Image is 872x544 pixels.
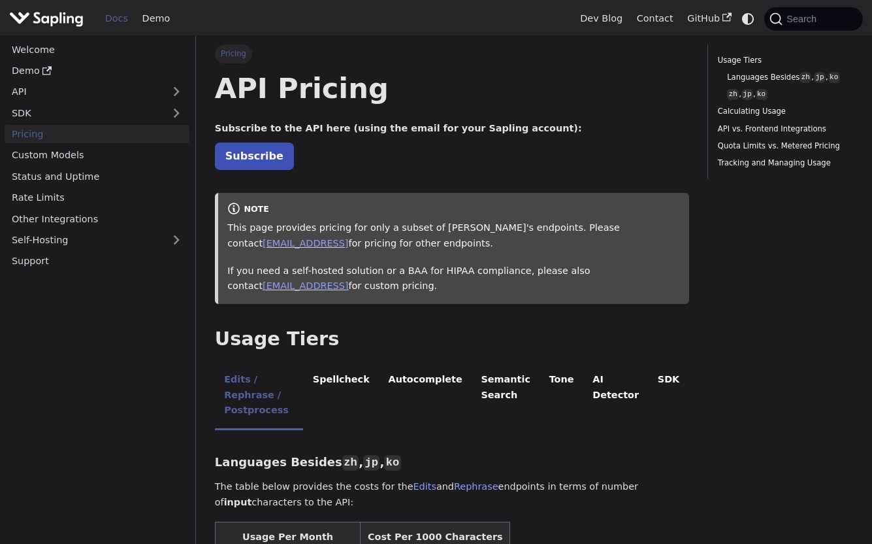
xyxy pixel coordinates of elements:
a: Languages Besideszh,jp,ko [727,71,844,84]
p: This page provides pricing for only a subset of [PERSON_NAME]'s endpoints. Please contact for pri... [227,220,679,252]
code: ko [384,455,400,471]
a: Dev Blog [573,8,629,29]
li: Autocomplete [379,363,472,430]
code: jp [814,72,826,83]
li: Spellcheck [303,363,379,430]
span: Pricing [215,44,252,63]
li: AI Detector [583,363,649,430]
a: Contact [630,8,681,29]
code: zh [727,89,739,100]
a: Rate Limits [5,188,189,207]
a: Custom Models [5,146,189,165]
a: Support [5,252,189,271]
h3: Languages Besides , , [215,455,689,470]
a: SDK [5,103,163,122]
a: Tracking and Managing Usage [718,157,848,169]
a: Other Integrations [5,209,189,228]
a: Pricing [5,125,189,144]
img: Sapling.ai [9,9,84,28]
span: Search [783,14,824,24]
button: Expand sidebar category 'API' [163,82,189,101]
strong: Subscribe to the API here (using the email for your Sapling account): [215,123,582,133]
nav: Breadcrumbs [215,44,689,63]
li: Semantic Search [472,363,540,430]
button: Switch between dark and light mode (currently system mode) [739,9,758,28]
a: Docs [98,8,135,29]
a: GitHub [680,8,738,29]
a: Rephrase [454,481,498,492]
a: [EMAIL_ADDRESS] [263,238,348,248]
a: Calculating Usage [718,105,848,118]
li: Tone [540,363,583,430]
a: Self-Hosting [5,231,189,250]
a: Status and Uptime [5,167,189,186]
button: Search (Command+K) [764,7,862,31]
li: Edits / Rephrase / Postprocess [215,363,304,430]
code: zh [342,455,359,471]
a: [EMAIL_ADDRESS] [263,280,348,291]
a: Quota Limits vs. Metered Pricing [718,140,848,152]
a: Usage Tiers [718,54,848,67]
a: Demo [135,8,177,29]
a: Subscribe [215,143,294,169]
h2: Usage Tiers [215,328,689,351]
a: Sapling.aiSapling.ai [9,9,88,28]
li: SDK [648,363,688,430]
p: The table below provides the costs for the and endpoints in terms of number of characters to the ... [215,479,689,511]
code: zh [799,72,811,83]
a: Welcome [5,40,189,59]
code: ko [828,72,840,83]
code: ko [756,89,767,100]
a: zh,jp,ko [727,88,844,101]
a: API [5,82,163,101]
a: Edits [413,481,436,492]
a: Demo [5,61,189,80]
strong: input [224,497,252,507]
button: Expand sidebar category 'SDK' [163,103,189,122]
div: note [227,202,679,218]
a: API vs. Frontend Integrations [718,123,848,135]
code: jp [741,89,753,100]
h1: API Pricing [215,71,689,106]
p: If you need a self-hosted solution or a BAA for HIPAA compliance, please also contact for custom ... [227,263,679,295]
code: jp [363,455,379,471]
